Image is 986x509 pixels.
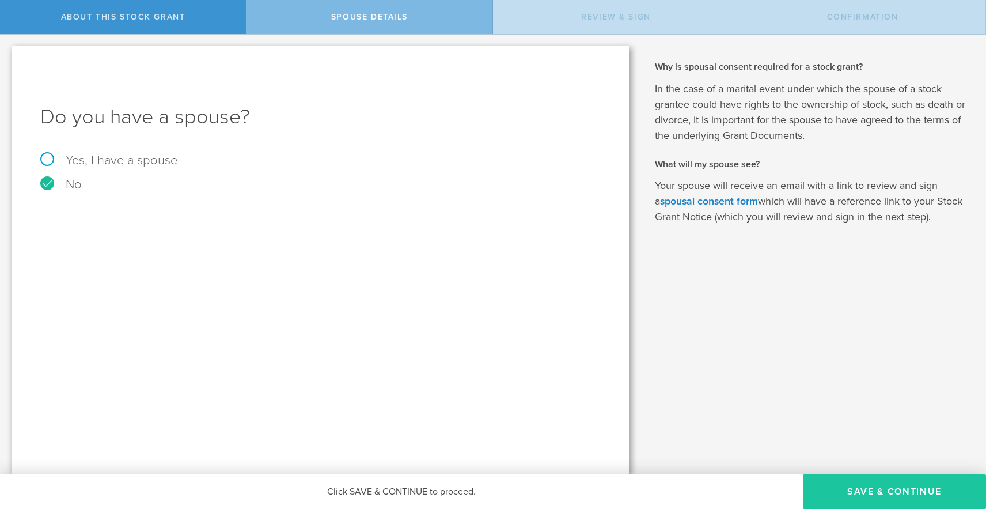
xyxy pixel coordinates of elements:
[655,81,969,144] p: In the case of a marital event under which the spouse of a stock grantee could have rights to the...
[40,154,601,167] label: Yes, I have a spouse
[655,158,969,171] h2: What will my spouse see?
[655,61,969,73] h2: Why is spousal consent required for a stock grant?
[40,103,601,131] h1: Do you have a spouse?
[40,178,601,191] label: No
[61,12,185,22] span: About this stock grant
[331,12,408,22] span: Spouse Details
[803,474,986,509] button: Save & Continue
[827,12,898,22] span: Confirmation
[660,195,758,208] a: spousal consent form
[581,12,651,22] span: Review & Sign
[655,178,969,225] p: Your spouse will receive an email with a link to review and sign a which will have a reference li...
